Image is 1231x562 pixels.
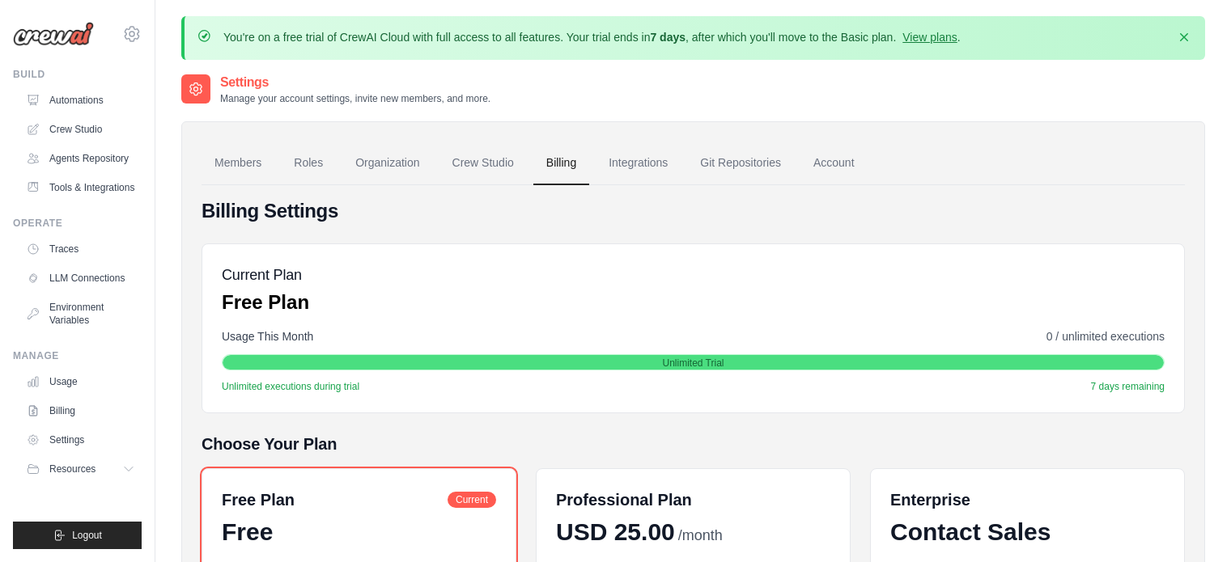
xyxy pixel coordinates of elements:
a: Integrations [596,142,681,185]
h5: Current Plan [222,264,309,286]
a: Usage [19,369,142,395]
a: Settings [19,427,142,453]
span: Current [448,492,496,508]
a: Account [800,142,868,185]
span: 0 / unlimited executions [1046,328,1165,344]
a: Members [202,142,274,185]
strong: 7 days [650,31,686,44]
a: Traces [19,236,142,262]
h6: Professional Plan [556,488,692,511]
h2: Settings [220,73,490,92]
a: Roles [281,142,336,185]
a: Automations [19,87,142,113]
div: Operate [13,217,142,230]
img: Logo [13,22,94,46]
a: LLM Connections [19,265,142,291]
span: Resources [49,463,96,475]
span: USD 25.00 [556,518,675,547]
a: Agents Repository [19,146,142,171]
a: Crew Studio [439,142,527,185]
button: Resources [19,456,142,482]
span: /month [678,525,723,547]
div: Contact Sales [890,518,1165,547]
span: Unlimited Trial [662,357,724,370]
h4: Billing Settings [202,198,1185,224]
div: Build [13,68,142,81]
h5: Choose Your Plan [202,433,1185,455]
a: Tools & Integrations [19,175,142,201]
button: Logout [13,522,142,549]
a: Organization [342,142,432,185]
span: 7 days remaining [1091,380,1165,393]
span: Logout [72,529,102,542]
h6: Enterprise [890,488,1165,511]
p: You're on a free trial of CrewAI Cloud with full access to all features. Your trial ends in , aft... [223,29,961,45]
a: Crew Studio [19,116,142,142]
a: Billing [533,142,589,185]
a: Environment Variables [19,294,142,333]
h6: Free Plan [222,488,295,511]
span: Usage This Month [222,328,313,344]
p: Manage your account settings, invite new members, and more. [220,92,490,105]
div: Free [222,518,496,547]
p: Free Plan [222,289,309,315]
a: Billing [19,398,142,424]
div: Manage [13,349,142,362]
a: View plans [902,31,957,44]
a: Git Repositories [687,142,794,185]
span: Unlimited executions during trial [222,380,359,393]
